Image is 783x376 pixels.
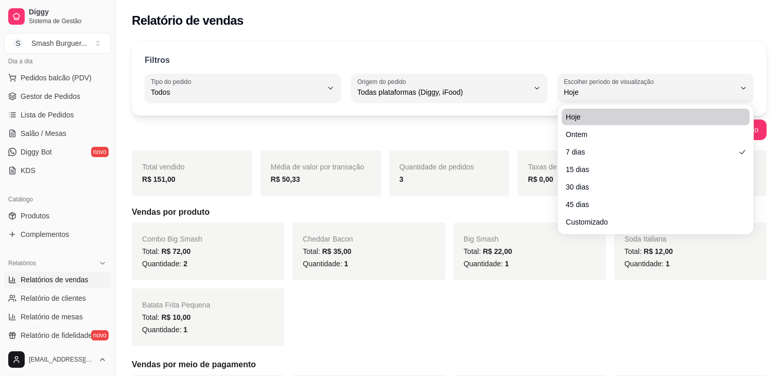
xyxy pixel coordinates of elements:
[564,77,657,86] label: Escolher período de visualização
[13,38,23,48] span: S
[271,175,300,183] strong: R$ 50,33
[8,259,36,267] span: Relatórios
[21,293,86,303] span: Relatório de clientes
[21,110,74,120] span: Lista de Pedidos
[21,73,92,83] span: Pedidos balcão (PDV)
[21,211,49,221] span: Produtos
[566,199,735,210] span: 45 dias
[21,165,36,176] span: KDS
[183,326,187,334] span: 1
[271,163,364,171] span: Média de valor por transação
[161,247,190,255] span: R$ 72,00
[142,175,176,183] strong: R$ 151,00
[21,330,92,340] span: Relatório de fidelidade
[142,163,185,171] span: Total vendido
[464,235,499,243] span: Big Smash
[142,260,187,268] span: Quantidade:
[21,147,52,157] span: Diggy Bot
[21,312,83,322] span: Relatório de mesas
[464,247,512,255] span: Total:
[29,8,107,17] span: Diggy
[183,260,187,268] span: 2
[464,260,509,268] span: Quantidade:
[151,87,322,97] span: Todos
[132,206,767,218] h5: Vendas por produto
[483,247,512,255] span: R$ 22,00
[566,182,735,192] span: 30 dias
[303,260,348,268] span: Quantidade:
[21,229,69,240] span: Complementos
[643,247,673,255] span: R$ 12,00
[624,260,670,268] span: Quantidade:
[357,87,529,97] span: Todas plataformas (Diggy, iFood)
[322,247,352,255] span: R$ 35,00
[566,147,735,157] span: 7 dias
[21,91,80,101] span: Gestor de Pedidos
[142,247,190,255] span: Total:
[566,217,735,227] span: Customizado
[566,164,735,175] span: 15 dias
[4,33,111,54] button: Select a team
[303,247,351,255] span: Total:
[344,260,348,268] span: 1
[666,260,670,268] span: 1
[132,358,767,371] h5: Vendas por meio de pagamento
[142,326,187,334] span: Quantidade:
[21,128,66,139] span: Salão / Mesas
[624,247,673,255] span: Total:
[4,53,111,70] div: Dia a dia
[151,77,195,86] label: Tipo do pedido
[357,77,409,86] label: Origem do pedido
[145,54,170,66] p: Filtros
[566,129,735,140] span: Ontem
[142,235,202,243] span: Combo Big Smash
[624,235,667,243] span: Soda Italiana
[528,163,583,171] span: Taxas de entrega
[4,191,111,208] div: Catálogo
[132,12,243,29] h2: Relatório de vendas
[399,163,474,171] span: Quantidade de pedidos
[303,235,353,243] span: Cheddar Bacon
[505,260,509,268] span: 1
[29,355,94,364] span: [EMAIL_ADDRESS][DOMAIN_NAME]
[528,175,553,183] strong: R$ 0,00
[566,112,735,122] span: Hoje
[161,313,190,321] span: R$ 10,00
[142,301,210,309] span: Batata Frita Pequena
[399,175,404,183] strong: 3
[21,275,89,285] span: Relatórios de vendas
[142,313,190,321] span: Total:
[29,17,107,25] span: Sistema de Gestão
[564,87,735,97] span: Hoje
[31,38,87,48] div: Smash Burguer ...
